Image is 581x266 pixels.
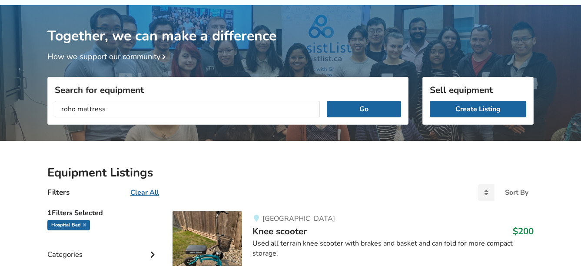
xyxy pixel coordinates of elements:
input: I am looking for... [55,101,320,117]
div: Categories [47,233,159,263]
button: Go [327,101,401,117]
h1: Together, we can make a difference [47,5,534,45]
a: How we support our community [47,51,169,62]
span: Knee scooter [252,225,307,237]
h2: Equipment Listings [47,165,534,180]
h3: Search for equipment [55,84,401,96]
div: Used all terrain knee scooter with brakes and basket and can fold for more compact storage. [252,239,534,259]
div: Hospital Bed [47,220,90,230]
span: [GEOGRAPHIC_DATA] [262,214,335,223]
h3: $200 [513,226,534,237]
div: Sort By [505,189,528,196]
h3: Sell equipment [430,84,526,96]
h4: Filters [47,187,70,197]
h5: 1 Filters Selected [47,204,159,220]
a: Create Listing [430,101,526,117]
u: Clear All [130,188,159,197]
